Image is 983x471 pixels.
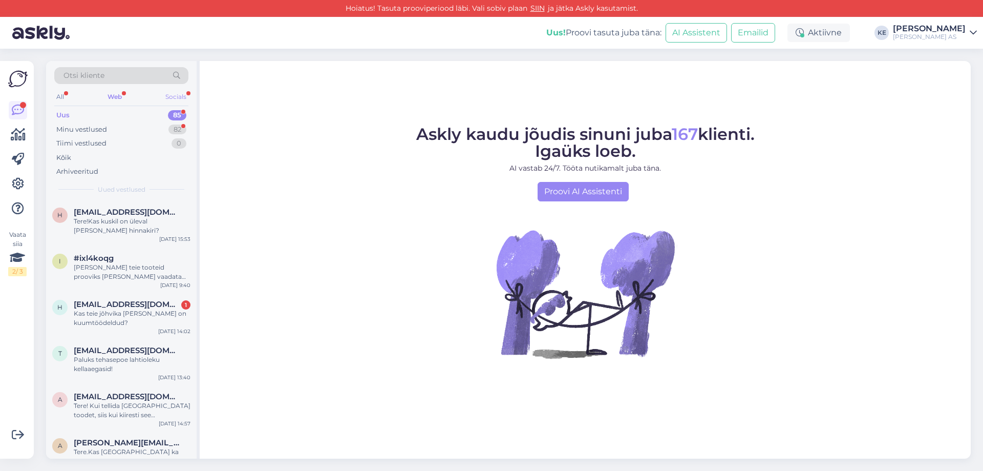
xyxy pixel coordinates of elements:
[181,300,190,310] div: 1
[168,125,186,135] div: 82
[56,138,106,149] div: Tiimi vestlused
[893,25,977,41] a: [PERSON_NAME][PERSON_NAME] AS
[105,90,124,104] div: Web
[160,281,190,289] div: [DATE] 9:40
[57,303,62,311] span: h
[74,392,180,401] span: aivi.lond@gmail.com
[74,300,180,309] span: hvikat22@gmail.com
[56,110,70,120] div: Uus
[172,138,186,149] div: 0
[8,267,27,276] div: 2 / 3
[74,309,190,327] div: Kas teie jõhvika [PERSON_NAME] on kuumtöödeldud?
[54,90,66,104] div: All
[168,110,186,120] div: 85
[416,124,755,161] span: Askly kaudu jõudis sinuni juba klienti. Igaüks loeb.
[58,350,62,357] span: t
[56,125,107,135] div: Minu vestlused
[416,163,755,174] p: AI vastab 24/7. Tööta nutikamalt juba täna.
[74,401,190,420] div: Tere! Kui tellida [GEOGRAPHIC_DATA] toodet, siis kui kiiresti see [PERSON_NAME] tuuakse?
[527,4,548,13] a: SIIN
[163,90,188,104] div: Socials
[56,153,71,163] div: Kõik
[58,442,62,449] span: a
[59,257,61,265] span: i
[74,208,180,217] span: heidimargus92@gmail.com
[493,201,677,386] img: No Chat active
[672,124,698,144] span: 167
[8,69,28,89] img: Askly Logo
[893,25,966,33] div: [PERSON_NAME]
[8,230,27,276] div: Vaata siia
[74,217,190,235] div: Tere!Kas kuskil on üleval [PERSON_NAME] hinnakiri?
[158,374,190,381] div: [DATE] 13:40
[731,23,775,43] button: Emailid
[546,28,566,37] b: Uus!
[666,23,727,43] button: AI Assistent
[159,420,190,427] div: [DATE] 14:57
[74,346,180,355] span: tiina.punder.001@mail.ee
[74,438,180,447] span: anne.parn11957@gmail.com
[893,33,966,41] div: [PERSON_NAME] AS
[63,70,104,81] span: Otsi kliente
[58,396,62,403] span: a
[787,24,850,42] div: Aktiivne
[158,327,190,335] div: [DATE] 14:02
[74,355,190,374] div: Paluks tehasepoe lahtioleku kellaaegasid!
[74,263,190,281] div: [PERSON_NAME] teie tooteid prooviks [PERSON_NAME] vaadata kas meie uues kohas müük edeneb
[546,27,661,39] div: Proovi tasuta juba täna:
[98,185,145,194] span: Uued vestlused
[74,447,190,466] div: Tere.Kas [GEOGRAPHIC_DATA] ka saab tellida [PERSON_NAME] palju saatmine maksab?
[538,182,629,201] a: Proovi AI Assistenti
[874,26,889,40] div: KE
[159,235,190,243] div: [DATE] 15:53
[74,254,114,263] span: #ixl4koqg
[57,211,62,219] span: h
[56,167,98,177] div: Arhiveeritud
